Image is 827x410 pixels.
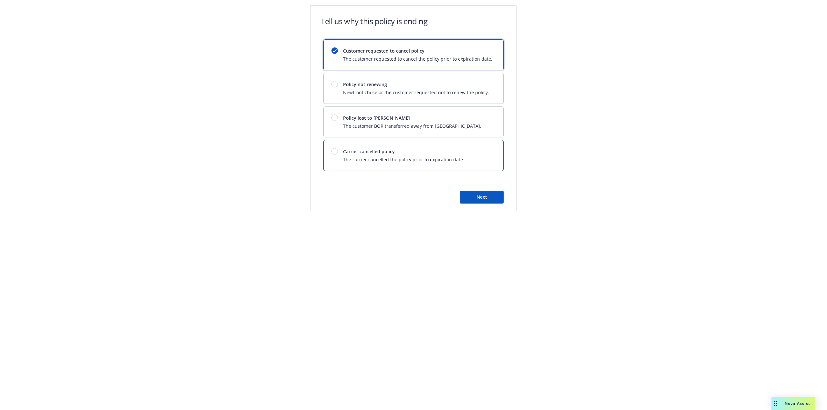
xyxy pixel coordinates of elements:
[343,47,492,54] span: Customer requested to cancel policy
[476,194,487,200] span: Next
[343,81,489,88] span: Policy not renewing
[343,156,464,163] span: The carrier cancelled the policy prior to expiration date.
[343,89,489,96] span: Newfront chose or the customer requested not to renew the policy.
[321,16,427,26] h1: Tell us why this policy is ending
[785,401,810,406] span: Nova Assist
[771,397,780,410] div: Drag to move
[343,148,464,155] span: Carrier cancelled policy
[460,191,504,204] button: Next
[343,123,481,129] span: The customer BOR transferred away from [GEOGRAPHIC_DATA].
[771,397,815,410] button: Nova Assist
[343,115,481,121] span: Policy lost to [PERSON_NAME]
[343,55,492,62] span: The customer requested to cancel the policy prior to expiration date.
